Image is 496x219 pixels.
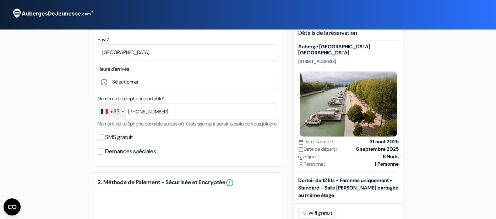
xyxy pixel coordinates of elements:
[98,65,129,73] label: Heure d'arrivée
[98,103,278,119] input: 6 12 34 56 78
[298,177,398,198] b: Dortoir de 12 lits - Femmes uniquement - Standard - Salle [PERSON_NAME] partagée au même étage
[98,36,109,43] label: Pays
[370,138,399,145] strong: 31 août 2025
[98,95,165,102] label: Numéro de telephone portable
[298,154,304,159] img: moon.svg
[110,107,120,116] div: +33
[298,160,325,167] span: Personne :
[383,153,399,160] strong: 6 Nuits
[298,44,399,56] h5: Auberge [GEOGRAPHIC_DATA] [GEOGRAPHIC_DATA]
[105,146,156,156] label: Demandes spéciales
[98,104,126,119] div: France: +33
[225,178,234,187] a: error_outline
[356,145,399,153] strong: 6 septembre 2025
[298,145,337,153] span: Date de départ :
[301,210,307,216] img: free_wifi.svg
[105,132,133,142] label: SMS gratuit
[298,161,304,167] img: user_icon.svg
[375,160,399,167] strong: 1 Personne
[298,139,304,144] img: calendar.svg
[298,138,335,145] span: Date d'arrivée :
[298,153,319,160] span: Séjour :
[9,4,97,23] img: AubergesDeJeunesse.com
[4,198,21,215] button: Open CMP widget
[298,30,399,41] h5: Détails de la réservation
[298,146,304,152] img: calendar.svg
[98,178,278,187] h5: 2. Méthode de Paiement - Sécurisée et Encryptée
[298,208,336,218] span: Wifi gratuit
[298,59,399,64] p: [STREET_ADDRESS]
[98,121,277,127] small: Numéro de téléphone portable au cas où l'établissement aurait besoin de vous joindre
